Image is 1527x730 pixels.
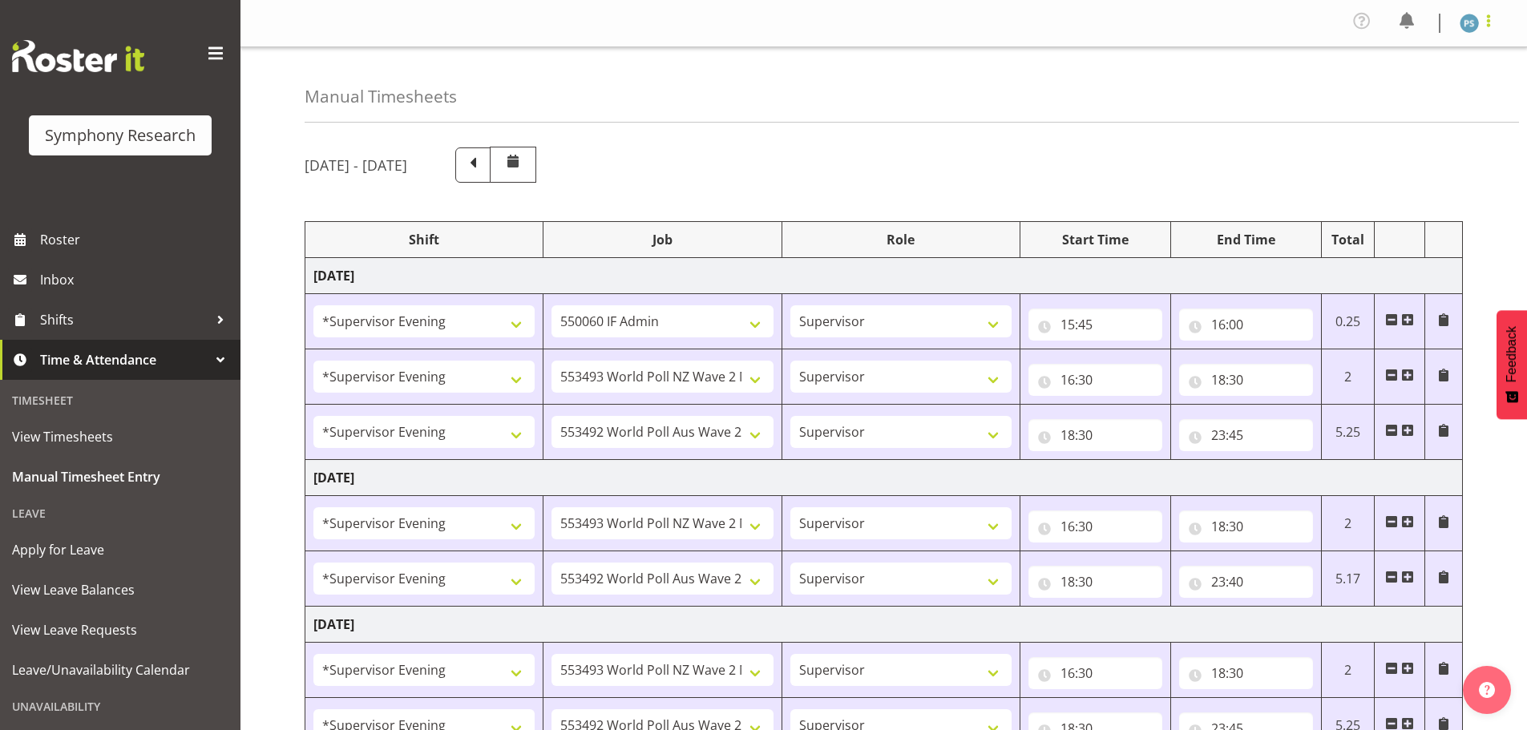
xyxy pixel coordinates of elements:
a: View Leave Balances [4,570,236,610]
span: Leave/Unavailability Calendar [12,658,228,682]
td: [DATE] [305,460,1463,496]
input: Click to select... [1179,510,1313,542]
td: 5.25 [1321,405,1375,460]
input: Click to select... [1028,566,1162,598]
div: Unavailability [4,690,236,723]
div: Total [1330,230,1367,249]
a: Leave/Unavailability Calendar [4,650,236,690]
span: Apply for Leave [12,538,228,562]
div: Start Time [1028,230,1162,249]
a: Apply for Leave [4,530,236,570]
span: View Leave Balances [12,578,228,602]
div: Role [790,230,1012,249]
td: 2 [1321,496,1375,551]
span: Shifts [40,308,208,332]
input: Click to select... [1179,657,1313,689]
input: Click to select... [1028,309,1162,341]
div: Job [551,230,773,249]
td: [DATE] [305,607,1463,643]
div: Timesheet [4,384,236,417]
a: View Timesheets [4,417,236,457]
input: Click to select... [1028,510,1162,542]
a: Manual Timesheet Entry [4,457,236,497]
img: help-xxl-2.png [1479,682,1495,698]
h4: Manual Timesheets [305,87,457,106]
input: Click to select... [1028,419,1162,451]
span: View Timesheets [12,425,228,449]
h5: [DATE] - [DATE] [305,156,407,174]
span: Manual Timesheet Entry [12,465,228,489]
span: Feedback [1505,326,1519,382]
td: 0.25 [1321,294,1375,349]
span: Roster [40,228,232,252]
span: Inbox [40,268,232,292]
input: Click to select... [1179,309,1313,341]
input: Click to select... [1179,364,1313,396]
img: paul-s-stoneham1982.jpg [1460,14,1479,33]
div: End Time [1179,230,1313,249]
div: Leave [4,497,236,530]
input: Click to select... [1028,657,1162,689]
td: 2 [1321,349,1375,405]
img: Rosterit website logo [12,40,144,72]
span: View Leave Requests [12,618,228,642]
td: [DATE] [305,258,1463,294]
span: Time & Attendance [40,348,208,372]
input: Click to select... [1028,364,1162,396]
td: 5.17 [1321,551,1375,607]
input: Click to select... [1179,566,1313,598]
div: Symphony Research [45,123,196,147]
button: Feedback - Show survey [1497,310,1527,419]
div: Shift [313,230,535,249]
input: Click to select... [1179,419,1313,451]
a: View Leave Requests [4,610,236,650]
td: 2 [1321,643,1375,698]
